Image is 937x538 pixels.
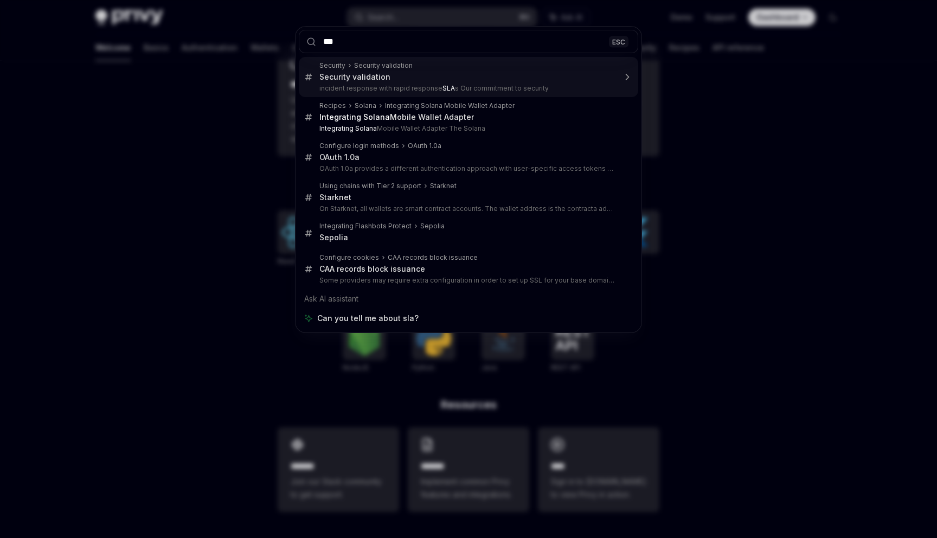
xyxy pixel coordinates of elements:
b: Integrating Solana [319,112,390,121]
div: ESC [609,36,628,47]
div: Mobile Wallet Adapter [319,112,474,122]
div: Security [319,61,345,70]
div: Security validation [319,72,390,82]
div: CAA records block issuance [319,264,425,274]
div: Security validation [354,61,413,70]
div: Recipes [319,101,346,110]
p: incident response with rapid response s Our commitment to security [319,84,615,93]
div: Starknet [319,193,351,202]
div: Ask AI assistant [299,289,638,309]
div: OAuth 1.0a [408,142,441,150]
b: SLA [442,84,455,92]
div: OAuth 1.0a [319,152,360,162]
div: Solana [355,101,376,110]
b: Integrating Solana [319,124,377,132]
div: Starknet [430,182,457,190]
div: Sepolia [420,222,445,230]
div: Integrating Solana Mobile Wallet Adapter [385,101,515,110]
div: Sepolia [319,233,348,242]
div: CAA records block issuance [388,253,478,262]
div: Configure login methods [319,142,399,150]
span: Can you tell me about sla? [317,313,419,324]
p: OAuth 1.0a provides a different authentication approach with user-specific access tokens and separat [319,164,615,173]
div: Using chains with Tier 2 support [319,182,421,190]
p: On Starknet, all wallets are smart contract accounts. The wallet address is the contracta address, a [319,204,615,213]
p: Mobile Wallet Adapter The Solana [319,124,615,133]
p: Some providers may require extra configuration in order to set up SSL for your base domain to work w [319,276,615,285]
div: Configure cookies [319,253,379,262]
div: Integrating Flashbots Protect [319,222,412,230]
